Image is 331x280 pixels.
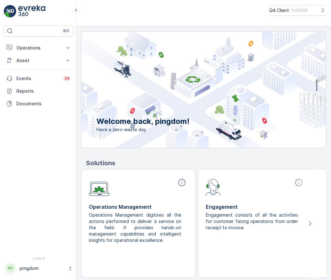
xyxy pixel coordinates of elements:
p: 34 [64,76,70,81]
p: Engagement [206,203,305,211]
p: Asset [16,57,61,64]
p: Reports [16,88,71,94]
p: Operations [16,45,61,51]
button: PPpingdom [4,262,73,275]
p: Events [16,75,59,82]
button: QA Client(+03:00) [269,5,326,16]
p: Welcome back, pingdom! [96,116,189,126]
div: PP [5,263,15,273]
img: module-icon [89,178,109,196]
img: logo [4,5,16,18]
a: Reports [4,85,73,97]
span: Have a zero-waste day [96,126,189,133]
img: logo_light-DOdMpM7g.png [18,5,45,18]
img: city illustration [53,32,326,148]
p: Engagement consists of all the activities for customer facing operations from order receipt to in... [206,212,299,231]
button: Asset [4,54,73,67]
img: module-icon [206,178,221,196]
span: v 1.50.4 [4,257,73,260]
p: ( +03:00 ) [292,8,308,13]
p: QA Client [269,7,289,14]
p: Documents [16,101,71,107]
p: Solutions [86,158,326,168]
p: Operations Management digitises all the actions performed to deliver a service on the field. It p... [89,212,183,243]
a: Documents [4,97,73,110]
p: ⌘B [63,28,69,33]
button: Operations [4,42,73,54]
p: pingdom [20,265,65,271]
a: Events34 [4,72,73,85]
p: Operations Management [89,203,188,211]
